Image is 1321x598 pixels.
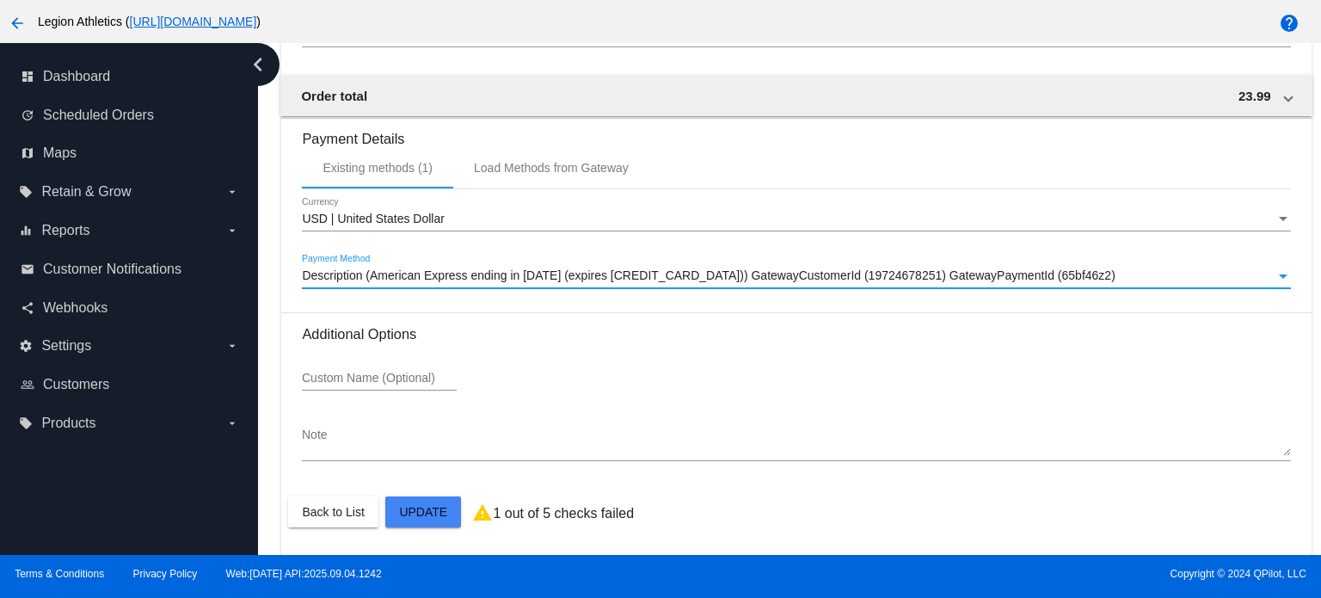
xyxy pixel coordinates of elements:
a: share Webhooks [21,294,239,322]
mat-icon: warning [472,502,493,523]
i: local_offer [19,185,33,199]
mat-select: Payment Method [302,269,1290,283]
i: arrow_drop_down [225,224,239,237]
a: [URL][DOMAIN_NAME] [130,15,257,28]
i: dashboard [21,70,34,83]
i: email [21,262,34,276]
span: Reports [41,223,89,238]
span: Scheduled Orders [43,108,154,123]
i: share [21,301,34,315]
span: Back to List [302,505,364,519]
i: update [21,108,34,122]
span: Settings [41,338,91,354]
mat-icon: help [1279,13,1299,34]
div: Existing methods (1) [323,161,433,175]
span: 23.99 [1238,89,1271,103]
i: map [21,146,34,160]
a: Web:[DATE] API:2025.09.04.1242 [226,568,382,580]
span: Retain & Grow [41,184,131,200]
h3: Additional Options [302,326,1290,342]
i: arrow_drop_down [225,416,239,430]
span: Description (American Express ending in [DATE] (expires [CREDIT_CARD_DATA])) GatewayCustomerId (1... [302,268,1115,282]
i: people_outline [21,378,34,391]
span: Update [399,505,447,519]
div: Load Methods from Gateway [474,161,629,175]
span: Order total [301,89,367,103]
i: settings [19,339,33,353]
a: email Customer Notifications [21,256,239,283]
i: arrow_drop_down [225,339,239,353]
mat-expansion-panel-header: Order total 23.99 [280,75,1312,116]
span: Legion Athletics ( ) [38,15,261,28]
i: local_offer [19,416,33,430]
a: Privacy Policy [133,568,198,580]
a: update Scheduled Orders [21,102,239,129]
mat-icon: arrow_back [7,13,28,34]
span: USD | United States Dollar [302,212,444,225]
a: map Maps [21,139,239,167]
p: 1 out of 5 checks failed [493,506,634,521]
button: Back to List [288,496,378,527]
span: Maps [43,145,77,161]
span: Dashboard [43,69,110,84]
i: arrow_drop_down [225,185,239,199]
span: Customer Notifications [43,262,181,277]
a: dashboard Dashboard [21,63,239,90]
a: people_outline Customers [21,371,239,398]
button: Update [385,496,461,527]
mat-select: Currency [302,213,1290,226]
h3: Payment Details [302,118,1290,147]
span: Webhooks [43,300,108,316]
i: chevron_left [244,51,272,78]
i: equalizer [19,224,33,237]
input: Custom Name (Optional) [302,372,457,385]
span: Copyright © 2024 QPilot, LLC [675,568,1306,580]
span: Customers [43,377,109,392]
span: Products [41,416,95,431]
a: Terms & Conditions [15,568,104,580]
